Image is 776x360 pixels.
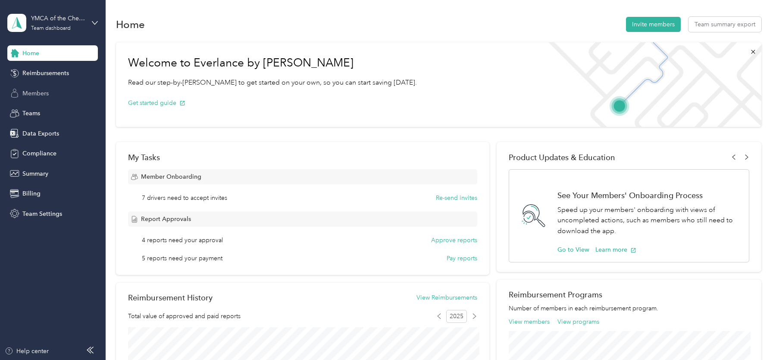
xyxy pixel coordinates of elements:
[509,153,615,162] span: Product Updates & Education
[431,236,477,245] button: Approve reports
[31,26,71,31] div: Team dashboard
[128,293,213,302] h2: Reimbursement History
[447,254,477,263] button: Pay reports
[128,153,477,162] div: My Tasks
[22,209,62,218] span: Team Settings
[540,42,761,127] img: Welcome to everlance
[728,312,776,360] iframe: Everlance-gr Chat Button Frame
[688,17,761,32] button: Team summary export
[557,245,589,254] button: Go to View
[509,290,749,299] h2: Reimbursement Programs
[128,77,417,88] p: Read our step-by-[PERSON_NAME] to get started on your own, so you can start saving [DATE].
[31,14,85,23] div: YMCA of the Chesapeake
[141,172,201,181] span: Member Onboarding
[557,317,599,326] button: View programs
[446,310,467,323] span: 2025
[22,189,41,198] span: Billing
[5,347,49,356] button: Help center
[22,49,39,58] span: Home
[595,245,636,254] button: Learn more
[128,98,185,107] button: Get started guide
[626,17,681,32] button: Invite members
[22,169,48,178] span: Summary
[22,129,59,138] span: Data Exports
[142,236,223,245] span: 4 reports need your approval
[416,293,477,302] button: View Reimbursements
[557,191,739,200] h1: See Your Members' Onboarding Process
[142,193,227,202] span: 7 drivers need to accept invites
[128,312,241,321] span: Total value of approved and paid reports
[22,69,69,78] span: Reimbursements
[509,317,550,326] button: View members
[22,89,49,98] span: Members
[436,193,477,202] button: Re-send invites
[128,56,417,70] h1: Welcome to Everlance by [PERSON_NAME]
[509,304,749,313] p: Number of members in each reimbursement program.
[141,215,191,224] span: Report Approvals
[557,205,739,237] p: Speed up your members' onboarding with views of uncompleted actions, such as members who still ne...
[22,109,40,118] span: Teams
[116,20,145,29] h1: Home
[22,149,56,158] span: Compliance
[142,254,222,263] span: 5 reports need your payment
